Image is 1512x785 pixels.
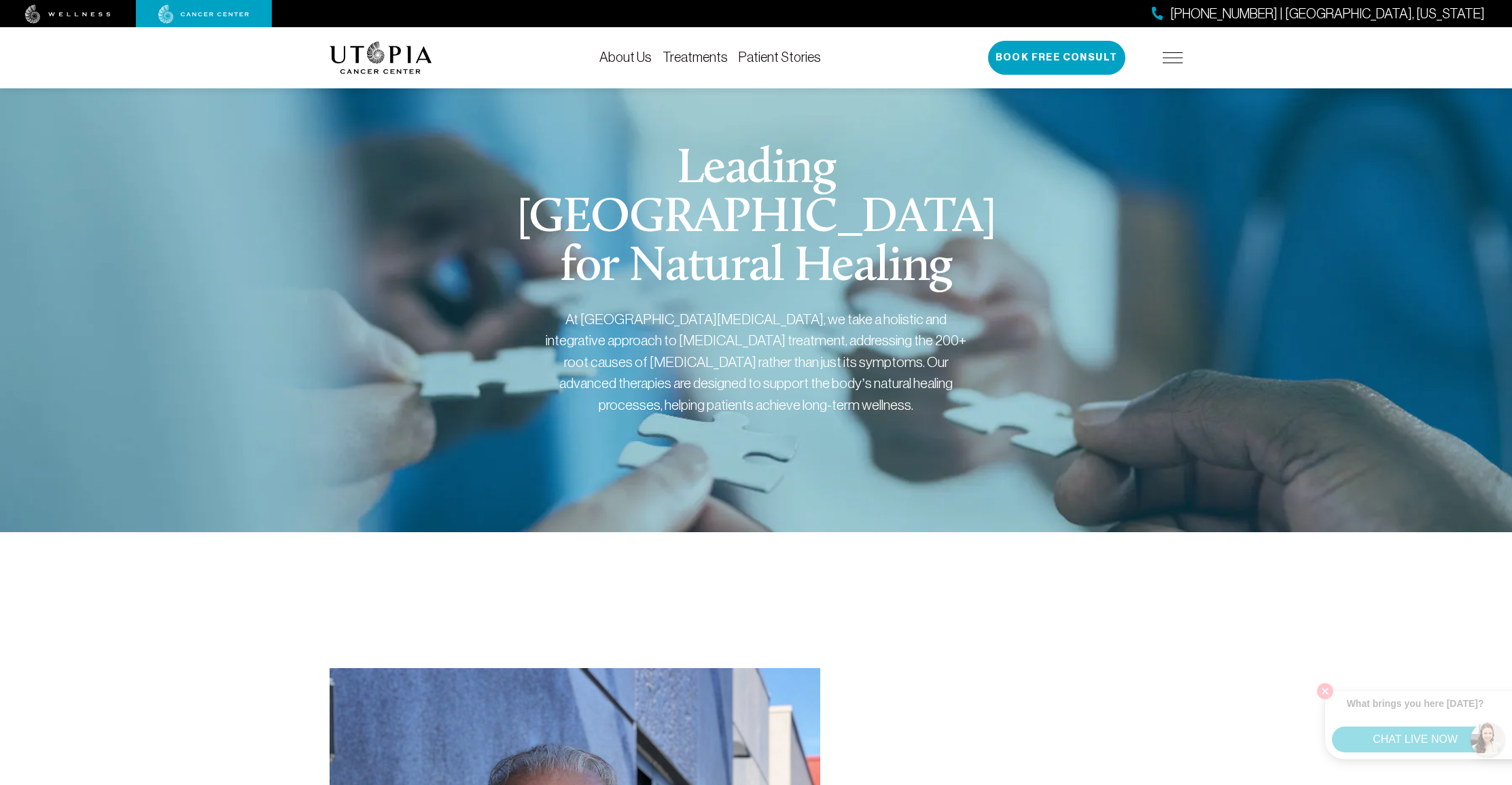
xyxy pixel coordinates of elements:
[663,50,728,65] a: Treatments
[1163,52,1183,63] img: icon-hamburger
[25,5,111,24] img: wellness
[1152,4,1485,24] a: [PHONE_NUMBER] | [GEOGRAPHIC_DATA], [US_STATE]
[158,5,249,24] img: cancer center
[1170,4,1485,24] span: [PHONE_NUMBER] | [GEOGRAPHIC_DATA], [US_STATE]
[330,41,432,74] img: logo
[988,41,1125,75] button: Book Free Consult
[546,309,967,416] div: At [GEOGRAPHIC_DATA][MEDICAL_DATA], we take a holistic and integrative approach to [MEDICAL_DATA]...
[739,50,821,65] a: Patient Stories
[599,50,652,65] a: About Us
[496,145,1016,292] h1: Leading [GEOGRAPHIC_DATA] for Natural Healing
